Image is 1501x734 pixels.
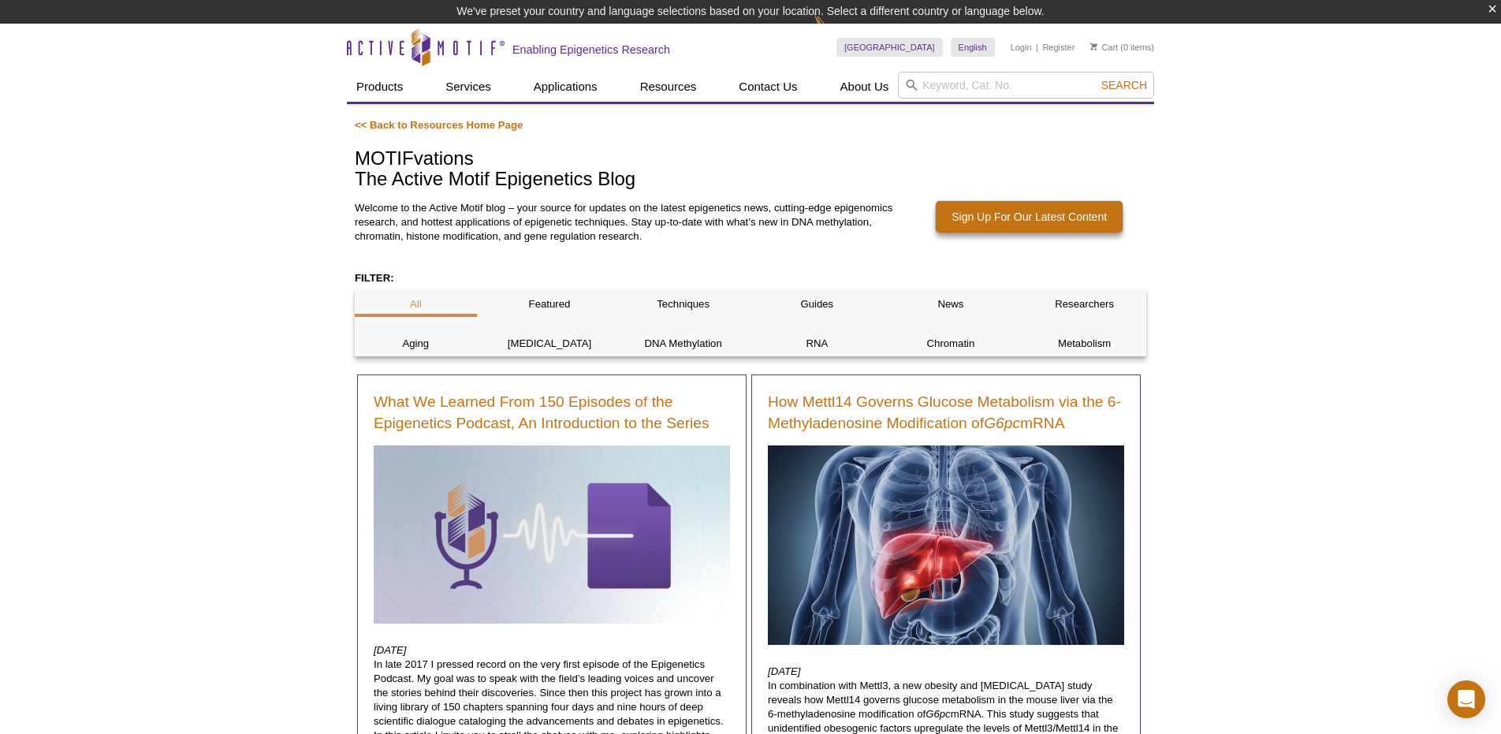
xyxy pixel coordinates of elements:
em: G6pc [926,708,951,720]
input: Keyword, Cat. No. [898,72,1154,99]
p: News [890,297,1012,311]
em: [DATE] [374,644,407,656]
em: G6pc [984,415,1020,431]
a: Resources [631,72,706,102]
p: Featured [489,297,611,311]
div: Open Intercom Messenger [1447,680,1485,718]
a: Cart [1090,42,1118,53]
p: Guides [756,297,878,311]
a: How Mettl14 Governs Glucose Metabolism via the 6-Methyladenosine Modification ofG6pcmRNA [768,391,1124,434]
li: (0 items) [1090,38,1154,57]
p: Chromatin [890,337,1012,351]
a: Sign Up For Our Latest Content [936,201,1123,233]
a: English [951,38,995,57]
a: Products [347,72,412,102]
p: RNA [756,337,878,351]
a: Login [1011,42,1032,53]
span: Search [1101,79,1147,91]
p: Aging [355,337,477,351]
p: All [355,297,477,311]
strong: FILTER: [355,272,394,284]
a: What We Learned From 150 Episodes of the Epigenetics Podcast, An Introduction to the Series [374,391,730,434]
a: Services [436,72,501,102]
li: | [1036,38,1038,57]
button: Search [1097,78,1152,92]
img: Human liver [768,445,1124,646]
p: Researchers [1023,297,1145,311]
a: << Back to Resources Home Page [355,119,523,131]
a: Contact Us [729,72,806,102]
img: Podcast lessons [374,445,730,624]
p: Techniques [622,297,744,311]
p: DNA Methylation [622,337,744,351]
a: About Us [831,72,899,102]
em: [DATE] [768,665,801,677]
a: Applications [524,72,607,102]
a: [GEOGRAPHIC_DATA] [836,38,943,57]
img: Change Here [814,12,855,49]
h2: Enabling Epigenetics Research [512,43,670,57]
a: Register [1042,42,1075,53]
img: Your Cart [1090,43,1097,50]
h1: MOTIFvations The Active Motif Epigenetics Blog [355,148,1146,192]
p: Welcome to the Active Motif blog – your source for updates on the latest epigenetics news, cuttin... [355,201,900,244]
p: [MEDICAL_DATA] [489,337,611,351]
p: Metabolism [1023,337,1145,351]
